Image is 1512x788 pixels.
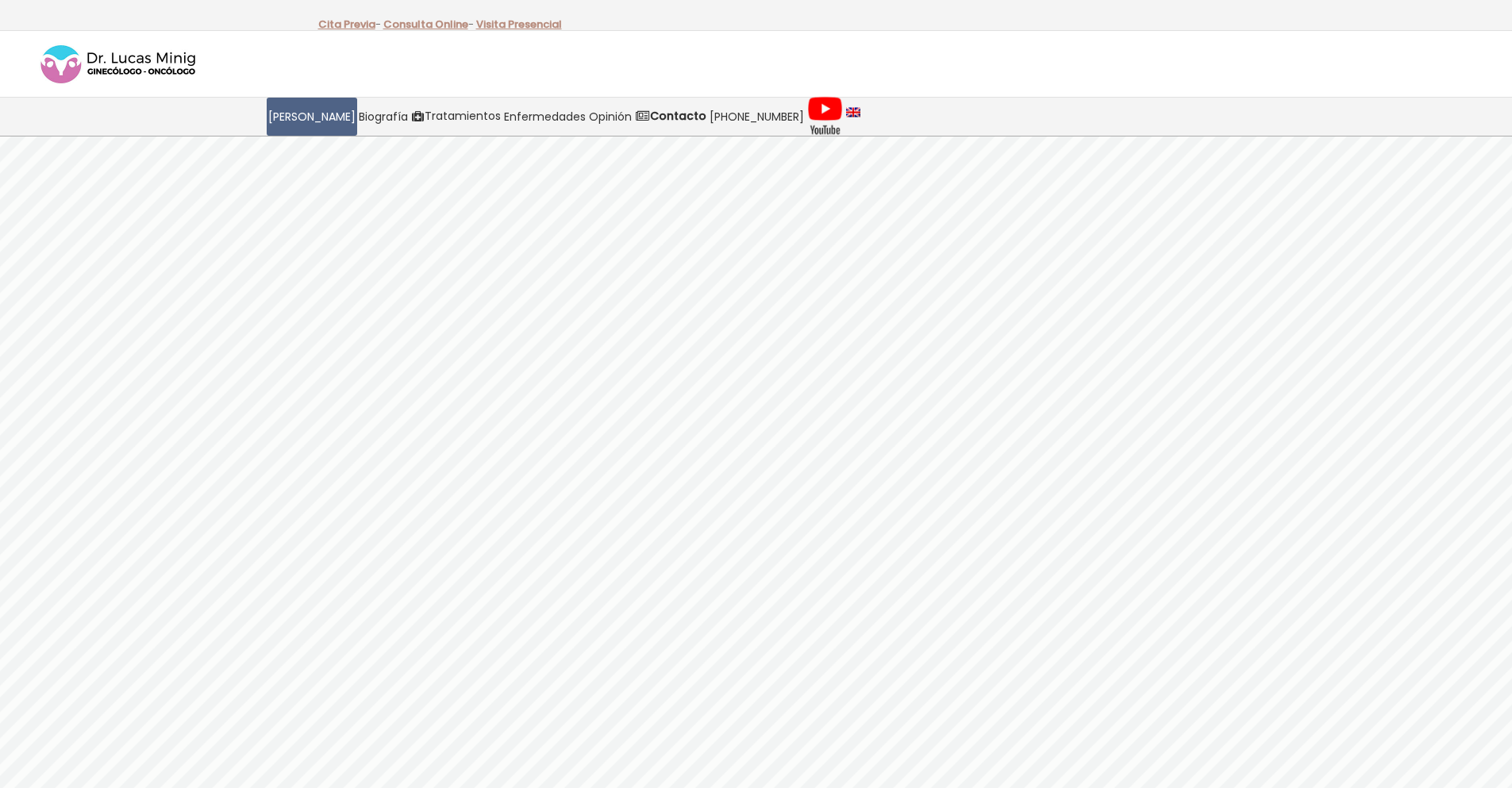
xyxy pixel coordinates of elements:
p: - [318,14,381,35]
a: Opinión [587,98,633,136]
span: [PHONE_NUMBER] [710,108,804,126]
a: Videos Youtube Ginecología [806,98,844,136]
a: Tratamientos [410,98,502,136]
span: Biografía [359,108,408,126]
a: Biografía [357,98,410,136]
img: Videos Youtube Ginecología [807,97,843,136]
a: Consulta Online [383,17,468,32]
a: Contacto [633,98,708,136]
a: Enfermedades [502,98,587,136]
img: language english [846,108,860,117]
span: Enfermedades [504,108,586,126]
span: [PERSON_NAME] [268,108,356,126]
p: - [383,14,474,35]
a: Cita Previa [318,17,375,32]
strong: Contacto [650,108,706,124]
a: [PERSON_NAME] [267,98,357,136]
a: Visita Presencial [476,17,562,32]
a: [PHONE_NUMBER] [708,98,806,136]
span: Tratamientos [425,107,501,125]
a: language english [844,98,862,136]
span: Opinión [589,108,632,126]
